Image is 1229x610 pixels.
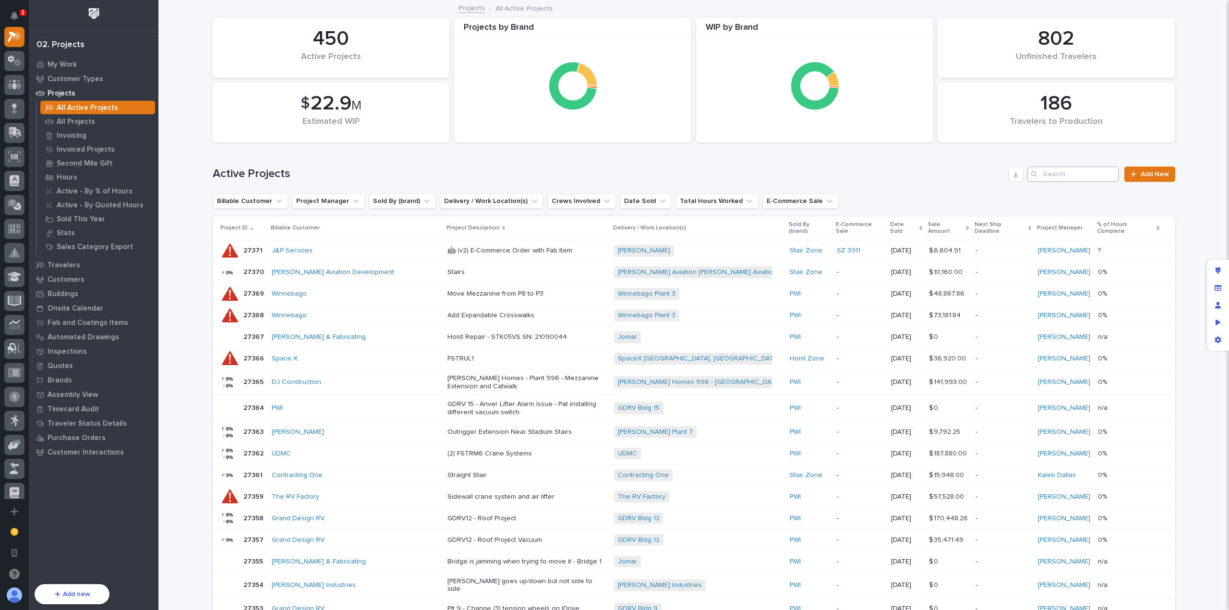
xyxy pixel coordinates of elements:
p: 27362 [243,448,265,458]
p: ? [1098,245,1103,255]
tr: 2737027370 [PERSON_NAME] Aviation Development Stairs[PERSON_NAME] Aviation [PERSON_NAME] Aviation... [213,262,1175,283]
tr: 2736927369 Winnebago Move Mezzanine from P8 to P3Winnebago Plant 3 PWI -[DATE]$ 48,867.86$ 48,867... [213,283,1175,305]
p: [DATE] [891,290,921,298]
p: Add Expandable Crosswalks [447,311,607,320]
p: [DATE] [891,404,921,412]
p: - [976,355,1030,363]
p: [DATE] [891,514,921,523]
div: Notifications1 [12,12,24,27]
p: 0% [1098,469,1109,479]
p: - [976,311,1030,320]
a: PWI [790,333,801,341]
a: SZ 3911 [837,247,860,255]
p: Invoiced Projects [57,145,115,154]
a: PWI [790,378,801,386]
p: Fab and Coatings Items [48,319,128,327]
a: Powered byPylon [68,227,116,234]
p: [DATE] [891,378,921,386]
p: 27361 [243,469,265,479]
p: - [976,450,1030,458]
p: Customers [48,275,84,284]
a: Add New [1124,167,1175,182]
span: Add New [1141,171,1169,178]
p: $ 0 [929,556,940,566]
a: UDMC [272,450,291,458]
p: 0% [1098,426,1109,436]
a: [PERSON_NAME] Homes 996 - [GEOGRAPHIC_DATA] [618,378,781,386]
p: 0% [1098,266,1109,276]
a: Inspections [29,344,158,359]
p: - [837,471,883,479]
tr: 2735827358 Grand Design RV GDRV12 - Roof ProjectGDRV Bldg 12 PWI -[DATE]$ 170,448.26$ 170,448.26 ... [213,507,1175,529]
p: Hours [57,173,77,182]
p: $ 170,448.26 [929,513,970,523]
span: Onboarding Call [70,121,122,131]
img: Stacker [10,9,29,28]
p: $ 73,181.84 [929,310,963,320]
a: [PERSON_NAME] Aviation Development [272,268,394,276]
a: Winnebago Plant 3 [618,290,675,298]
a: Winnebago [272,311,307,320]
p: - [976,581,1030,589]
a: Automated Drawings [29,330,158,344]
a: Purchase Orders [29,431,158,445]
p: Outrigger Extension Near Stadium Stairs [447,428,607,436]
p: $ 48,867.86 [929,288,966,298]
p: Second Mile Gift [57,159,112,168]
a: Sold This Year [37,212,158,226]
p: - [837,514,883,523]
p: 0% [1098,288,1109,298]
a: [PERSON_NAME] [1038,514,1090,523]
p: Buildings [48,290,78,299]
button: Open support chat [4,564,24,584]
p: [DATE] [891,471,921,479]
a: PWI [790,428,801,436]
p: Purchase Orders [48,434,106,443]
p: - [837,355,883,363]
a: [PERSON_NAME] [1038,355,1090,363]
p: Traveler Status Details [48,419,127,428]
a: Customer Types [29,72,158,86]
p: [DATE] [891,428,921,436]
div: Manage users [1209,297,1227,314]
a: [PERSON_NAME] Industries [618,581,702,589]
a: PWI [790,581,801,589]
button: E-Commerce Sale [762,193,839,209]
p: [DATE] [891,558,921,566]
a: Hours [37,170,158,184]
a: [PERSON_NAME] [1038,450,1090,458]
p: [DATE] [891,493,921,501]
p: n/a [1098,331,1109,341]
p: 1 [21,9,24,16]
p: Brands [48,376,72,385]
a: Grand Design RV [272,536,325,544]
a: PWI [790,290,801,298]
button: Billable Customer [213,193,288,209]
a: [PERSON_NAME] Industries [272,581,356,589]
p: [DATE] [891,333,921,341]
p: Assembly View [48,391,98,399]
a: 📖Help Docs [6,117,56,134]
a: [PERSON_NAME] Aviation [PERSON_NAME] Aviation (building D) [618,268,813,276]
p: Bridge is jamming when trying to move it - Bridge 1 [447,558,607,566]
div: Preview as [1209,314,1227,331]
p: 27368 [243,310,266,320]
a: Hoist Zone [790,355,824,363]
a: [PERSON_NAME] & Fabricating [272,558,366,566]
p: $ 6,604.91 [929,245,963,255]
p: Customer Interactions [48,448,124,457]
p: Move Mezzanine from P8 to P3 [447,290,607,298]
p: - [976,428,1030,436]
p: Straight Stair [447,471,607,479]
div: Manage fields and data [1209,279,1227,297]
a: J&P Services [272,247,313,255]
a: Projects [29,86,158,100]
span: Pylon [96,227,116,234]
p: 27367 [243,331,266,341]
p: Active - By Quoted Hours [57,201,144,210]
a: [PERSON_NAME] [1038,428,1090,436]
p: - [837,428,883,436]
a: PWI [790,404,801,412]
p: All Active Projects [57,104,118,112]
button: Open workspace settings [4,543,24,563]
